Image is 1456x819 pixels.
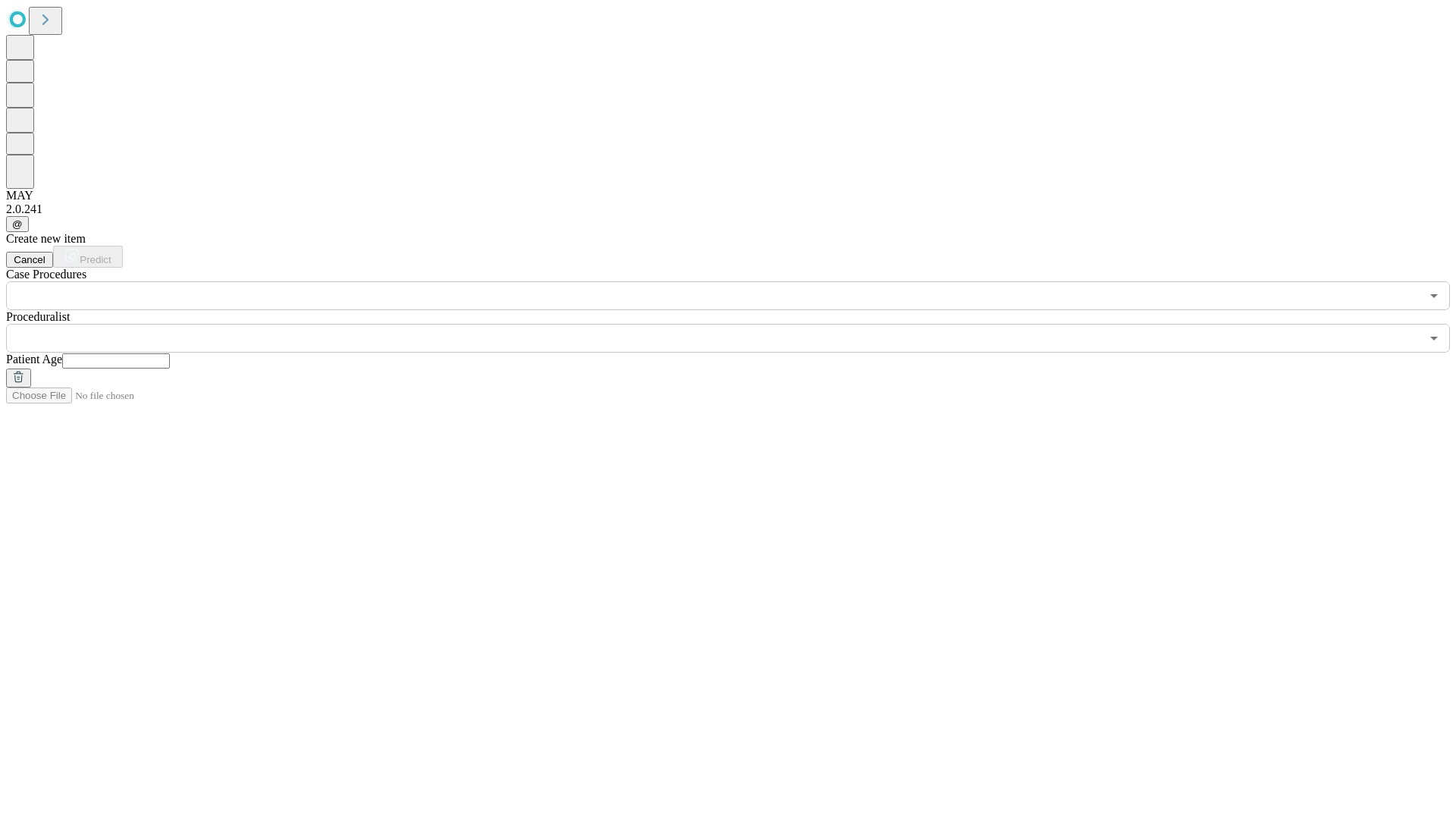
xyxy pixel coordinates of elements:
[80,254,111,265] span: Predict
[6,268,86,281] span: Scheduled Procedure
[6,189,1450,202] div: MAY
[12,218,23,230] span: @
[6,216,29,232] button: @
[6,353,62,366] span: Patient Age
[1423,328,1445,349] button: Open
[14,254,45,265] span: Cancel
[6,202,1450,216] div: 2.0.241
[6,252,53,268] button: Cancel
[1423,285,1445,306] button: Open
[6,232,86,245] span: Create new item
[6,310,70,323] span: Proceduralist
[53,246,123,268] button: Predict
